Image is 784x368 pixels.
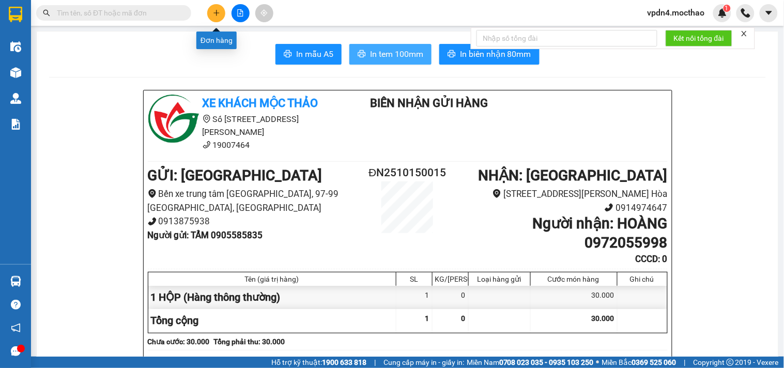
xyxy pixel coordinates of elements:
span: caret-down [764,8,774,18]
button: printerIn biên nhận 80mm [439,44,540,65]
span: Tổng cộng [151,314,199,327]
button: printerIn tem 100mm [349,44,432,65]
div: 30.000 [531,286,618,309]
div: Ghi chú [620,275,665,283]
img: warehouse-icon [10,67,21,78]
img: solution-icon [10,119,21,130]
span: phone [605,203,613,212]
span: environment [148,189,157,198]
span: printer [284,50,292,59]
b: NHẬN : [GEOGRAPHIC_DATA] [478,167,667,184]
span: In biên nhận 80mm [460,48,531,60]
span: search [43,9,50,17]
span: vpdn4.mocthao [639,6,713,19]
b: Người gửi : TẨM 0905585835 [148,230,263,240]
input: Tìm tên, số ĐT hoặc mã đơn [57,7,179,19]
span: notification [11,323,21,333]
span: environment [203,115,211,123]
img: phone-icon [741,8,750,18]
li: 0914974647 [451,201,667,215]
img: warehouse-icon [10,276,21,287]
img: logo-vxr [9,7,22,22]
img: icon-new-feature [718,8,727,18]
b: CCCD : 0 [635,254,667,264]
img: warehouse-icon [10,93,21,104]
span: Kết nối tổng đài [674,33,724,44]
span: In tem 100mm [370,48,423,60]
span: printer [448,50,456,59]
span: plus [213,9,220,17]
b: Xe khách Mộc Thảo [203,97,318,110]
div: Đơn hàng [196,32,237,49]
span: question-circle [11,300,21,310]
div: Tên (giá trị hàng) [151,275,393,283]
span: 30.000 [592,314,614,323]
b: Người nhận : HOÀNG 0972055998 [532,215,667,251]
span: | [684,357,686,368]
img: logo.jpg [148,95,199,146]
span: close [741,30,748,37]
span: aim [260,9,268,17]
div: Loại hàng gửi [471,275,528,283]
strong: 1900 633 818 [322,358,366,366]
span: | [374,357,376,368]
span: copyright [727,359,734,366]
button: file-add [232,4,250,22]
b: GỬI : [GEOGRAPHIC_DATA] [148,167,322,184]
input: Nhập số tổng đài [476,30,657,47]
button: printerIn mẫu A5 [275,44,342,65]
button: Kết nối tổng đài [666,30,732,47]
div: Cước món hàng [533,275,614,283]
span: 1 [425,314,429,323]
span: phone [148,217,157,226]
span: Miền Bắc [602,357,677,368]
span: phone [203,141,211,149]
img: warehouse-icon [10,41,21,52]
li: 19007464 [148,139,340,151]
h2: ĐN2510150015 [364,164,451,181]
span: Miền Nam [467,357,594,368]
sup: 1 [724,5,731,12]
button: aim [255,4,273,22]
button: caret-down [760,4,778,22]
strong: 0369 525 060 [632,358,677,366]
div: KG/[PERSON_NAME] [435,275,466,283]
b: Biên Nhận Gửi Hàng [371,97,488,110]
span: 0 [462,314,466,323]
strong: 0708 023 035 - 0935 103 250 [499,358,594,366]
span: file-add [237,9,244,17]
li: Bến xe trung tâm [GEOGRAPHIC_DATA], 97-99 [GEOGRAPHIC_DATA], [GEOGRAPHIC_DATA] [148,187,364,214]
div: 1 HỘP (Hàng thông thường) [148,286,396,309]
span: In mẫu A5 [296,48,333,60]
span: environment [493,189,501,198]
span: printer [358,50,366,59]
b: Chưa cước : 30.000 [148,338,210,346]
b: Tổng phải thu: 30.000 [214,338,285,346]
li: 0913875938 [148,214,364,228]
div: SL [399,275,429,283]
span: 1 [725,5,729,12]
div: 1 [396,286,433,309]
li: [STREET_ADDRESS][PERSON_NAME] Hòa [451,187,667,201]
span: ⚪️ [596,360,599,364]
button: plus [207,4,225,22]
span: message [11,346,21,356]
li: Số [STREET_ADDRESS][PERSON_NAME] [148,113,340,139]
div: 0 [433,286,469,309]
span: Cung cấp máy in - giấy in: [383,357,464,368]
span: Hỗ trợ kỹ thuật: [271,357,366,368]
